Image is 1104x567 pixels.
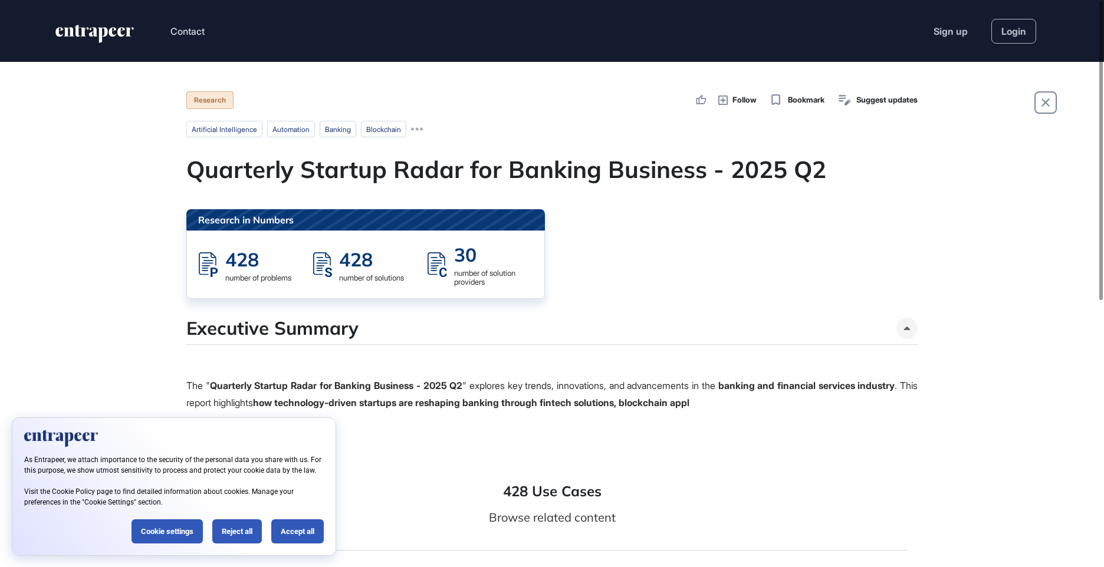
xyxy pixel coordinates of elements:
[718,94,757,107] button: Follow
[361,121,406,137] li: blockchain
[454,243,533,266] div: 30
[768,92,825,108] button: Bookmark
[454,269,533,286] div: number of solution providers
[856,94,918,106] span: Suggest updates
[54,25,135,47] a: entrapeer-logo
[186,317,359,339] h4: Executive Summary
[225,248,291,271] div: 428
[836,92,918,108] button: Suggest updates
[934,24,968,38] a: Sign up
[186,121,262,137] li: artificial intelligence
[462,380,718,391] span: " explores key trends, innovations, and advancements in the
[320,121,356,137] li: banking
[503,482,602,500] li: 428 Use Cases
[186,91,234,109] div: Research
[339,248,404,271] div: 428
[225,273,291,282] div: number of problems
[489,509,616,526] div: Browse related content
[210,380,463,391] strong: Quarterly Startup Radar for Banking Business - 2025 Q2
[170,24,205,39] button: Contact
[732,94,757,106] span: Follow
[267,121,315,137] li: automation
[788,94,824,106] span: Bookmark
[186,209,545,230] div: Research in Numbers
[718,380,895,391] strong: banking and financial services industry
[991,19,1036,44] a: Login
[186,155,918,183] h1: Quarterly Startup Radar for Banking Business - 2025 Q2
[186,380,210,391] span: The "
[253,397,689,408] strong: how technology-driven startups are reshaping banking through fintech solutions, blockchain appl
[339,273,404,282] div: number of solutions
